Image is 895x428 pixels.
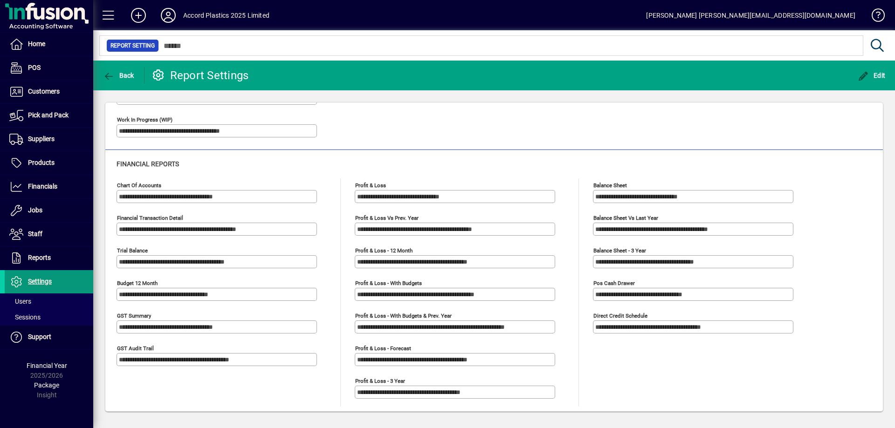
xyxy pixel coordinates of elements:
button: Add [124,7,153,24]
button: Back [101,67,137,84]
span: Pick and Pack [28,111,69,119]
span: Support [28,333,51,340]
mat-label: Pos Cash Drawer [593,280,635,286]
mat-label: GST audit trail [117,345,154,352]
mat-label: Trial balance [117,247,148,254]
div: [PERSON_NAME] [PERSON_NAME][EMAIL_ADDRESS][DOMAIN_NAME] [646,8,855,23]
mat-label: Profit & loss - 12 month [355,247,413,254]
span: Financial Year [27,362,67,369]
mat-label: Profit & loss [355,182,386,189]
a: Home [5,33,93,56]
span: Suppliers [28,135,55,143]
span: Reports [28,254,51,261]
a: POS [5,56,93,80]
span: Settings [28,278,52,285]
mat-label: Balance sheet vs last year [593,215,658,221]
mat-label: Balance sheet - 3 year [593,247,646,254]
mat-label: Chart of accounts [117,182,161,189]
mat-label: Work in Progress (WIP) [117,116,172,123]
a: Support [5,326,93,349]
span: Edit [858,72,886,79]
button: Profile [153,7,183,24]
mat-label: Profit & loss - With budgets & prev. year [355,313,452,319]
a: Sessions [5,309,93,325]
span: Package [34,381,59,389]
button: Edit [855,67,888,84]
div: Accord Plastics 2025 Limited [183,8,269,23]
mat-label: Direct Credit Schedule [593,313,647,319]
a: Jobs [5,199,93,222]
a: Suppliers [5,128,93,151]
mat-label: Profit & loss - 3 Year [355,378,405,384]
span: Financial reports [117,160,179,168]
a: Users [5,293,93,309]
span: POS [28,64,41,71]
a: Knowledge Base [865,2,883,32]
mat-label: Balance sheet [593,182,627,189]
span: Home [28,40,45,48]
mat-label: Profit & loss - With budgets [355,280,422,286]
span: Jobs [28,206,42,214]
span: Financials [28,183,57,190]
mat-label: GST summary [117,313,151,319]
span: Staff [28,230,42,238]
a: Staff [5,223,93,246]
span: Users [9,298,31,305]
span: Products [28,159,55,166]
a: Reports [5,246,93,270]
span: Report Setting [110,41,155,50]
mat-label: Profit & loss - Forecast [355,345,411,352]
mat-label: Profit & loss Vs Prev. Year [355,215,419,221]
div: Report Settings [151,68,249,83]
a: Customers [5,80,93,103]
mat-label: Financial transaction detail [117,215,183,221]
span: Sessions [9,313,41,321]
app-page-header-button: Back [93,67,145,84]
a: Pick and Pack [5,104,93,127]
span: Customers [28,88,60,95]
mat-label: Budget 12 month [117,280,158,286]
a: Financials [5,175,93,198]
a: Products [5,151,93,175]
span: Back [103,72,134,79]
